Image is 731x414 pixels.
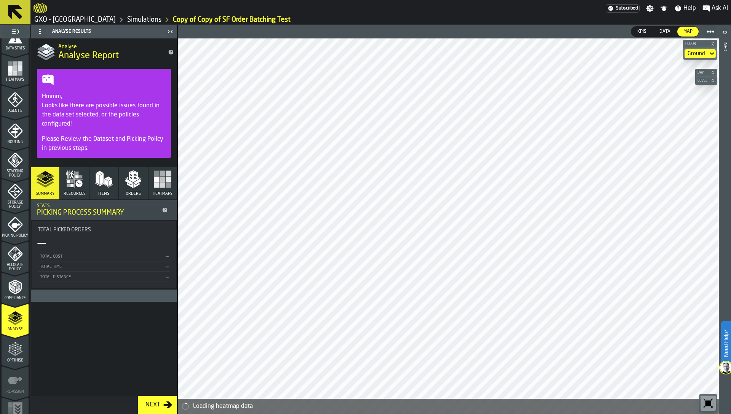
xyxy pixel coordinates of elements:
[2,54,29,84] li: menu Heatmaps
[37,203,159,209] div: Stats
[39,275,163,280] div: Total Distance
[653,27,677,37] div: thumb
[616,6,638,11] span: Subscribed
[695,69,717,76] button: button-
[2,109,29,113] span: Agents
[39,264,163,269] div: Total Time
[179,397,222,412] a: logo-header
[702,397,714,409] svg: Reset zoom and position
[38,272,170,282] div: StatList-item-Total Distance
[696,71,709,75] span: Bay
[722,322,730,365] label: Need Help?
[127,16,161,24] a: link-to-/wh/i/a3c616c1-32a4-47e6-8ca0-af4465b04030
[2,335,29,365] li: menu Optimise
[166,274,169,280] span: —
[138,396,177,414] button: button-Next
[32,221,176,288] div: stat-Total Picked Orders
[2,263,29,271] span: Allocate Policy
[634,28,650,35] span: KPIs
[2,85,29,116] li: menu Agents
[685,49,716,58] div: DropdownMenuValue-default-floor
[2,366,29,396] li: menu Re-assign
[653,26,677,37] label: button-switch-multi-Data
[684,42,709,46] span: Floor
[173,16,290,24] a: link-to-/wh/i/a3c616c1-32a4-47e6-8ca0-af4465b04030/simulations/1be657ee-6bbf-499e-905f-a5a1068364ea
[126,191,141,196] span: Orders
[2,234,29,238] span: Picking Policy
[38,236,46,251] div: —
[695,77,717,84] button: button-
[38,227,91,233] span: Total Picked Orders
[165,27,176,36] label: button-toggle-Close me
[631,26,653,37] label: button-switch-multi-KPIs
[32,25,165,38] div: Analyse Results
[38,261,170,272] div: StatList-item-Total Time
[2,296,29,300] span: Compliance
[606,4,640,13] a: link-to-/wh/i/a3c616c1-32a4-47e6-8ca0-af4465b04030/settings/billing
[42,92,166,129] div: Hmmm, Looks like there are possible issues found in the data set selected, or the policies config...
[683,4,696,13] span: Help
[142,400,163,409] div: Next
[699,4,731,13] label: button-toggle-Ask AI
[98,191,109,196] span: Items
[34,2,47,15] a: logo-header
[2,78,29,82] span: Heatmaps
[36,191,54,196] span: Summary
[656,28,674,35] span: Data
[2,26,29,37] label: button-toggle-Toggle Full Menu
[671,4,699,13] label: button-toggle-Help
[2,358,29,363] span: Optimise
[166,264,169,269] span: —
[2,304,29,334] li: menu Analyse
[58,42,162,50] h2: Sub Title
[2,179,29,209] li: menu Storage Policy
[720,26,730,40] label: button-toggle-Open
[2,46,29,51] span: Data Stats
[39,254,163,259] div: Total Cost
[677,26,699,37] label: button-switch-multi-Map
[38,251,170,261] div: StatList-item-Total Cost
[657,5,671,12] label: button-toggle-Notifications
[699,394,717,412] div: button-toolbar-undefined
[680,28,696,35] span: Map
[34,15,728,24] nav: Breadcrumb
[31,38,177,66] div: title-Analyse Report
[2,201,29,209] span: Storage Policy
[688,51,705,57] div: DropdownMenuValue-default-floor
[38,227,170,233] div: Title
[2,116,29,147] li: menu Routing
[631,27,653,37] div: thumb
[719,25,731,414] header: Info
[58,50,119,62] span: Analyse Report
[178,399,719,414] div: alert-Loading heatmap data
[2,272,29,303] li: menu Compliance
[712,4,728,13] span: Ask AI
[722,40,728,412] div: Info
[2,327,29,331] span: Analyse
[2,140,29,144] span: Routing
[34,16,116,24] a: link-to-/wh/i/a3c616c1-32a4-47e6-8ca0-af4465b04030
[2,23,29,53] li: menu Data Stats
[2,241,29,272] li: menu Allocate Policy
[677,27,699,37] div: thumb
[2,169,29,178] span: Stacking Policy
[193,402,716,411] div: Loading heatmap data
[696,79,709,83] span: Level
[42,135,166,153] div: Please Review the Dataset and Picking Policy in previous steps.
[2,390,29,394] span: Re-assign
[643,5,657,12] label: button-toggle-Settings
[166,254,169,259] span: —
[37,209,159,217] div: Picking Process Summary
[153,191,172,196] span: Heatmaps
[683,40,717,48] button: button-
[606,4,640,13] div: Menu Subscription
[2,210,29,240] li: menu Picking Policy
[2,148,29,178] li: menu Stacking Policy
[64,191,86,196] span: Resources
